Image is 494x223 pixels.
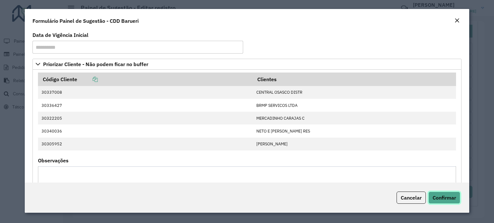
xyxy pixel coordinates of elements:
[38,112,253,124] td: 30322205
[253,99,456,112] td: BRMP SERVICOS LTDA
[38,157,69,164] label: Observações
[43,62,148,67] span: Priorizar Cliente - Não podem ficar no buffer
[32,31,88,39] label: Data de Vigência Inicial
[433,194,456,201] span: Confirmar
[38,86,253,99] td: 30337008
[397,192,426,204] button: Cancelar
[253,73,456,86] th: Clientes
[38,73,253,86] th: Código Cliente
[253,112,456,124] td: MERCADINHO CARAJAS C
[77,76,98,82] a: Copiar
[453,17,462,25] button: Close
[38,99,253,112] td: 30336427
[454,18,460,23] em: Fechar
[32,59,462,70] a: Priorizar Cliente - Não podem ficar no buffer
[428,192,460,204] button: Confirmar
[32,17,139,25] h4: Formulário Painel de Sugestão - CDD Barueri
[253,124,456,137] td: NETO E [PERSON_NAME] RES
[38,138,253,150] td: 30305952
[253,86,456,99] td: CENTRAL OSASCO DISTR
[253,138,456,150] td: [PERSON_NAME]
[38,124,253,137] td: 30340036
[401,194,422,201] span: Cancelar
